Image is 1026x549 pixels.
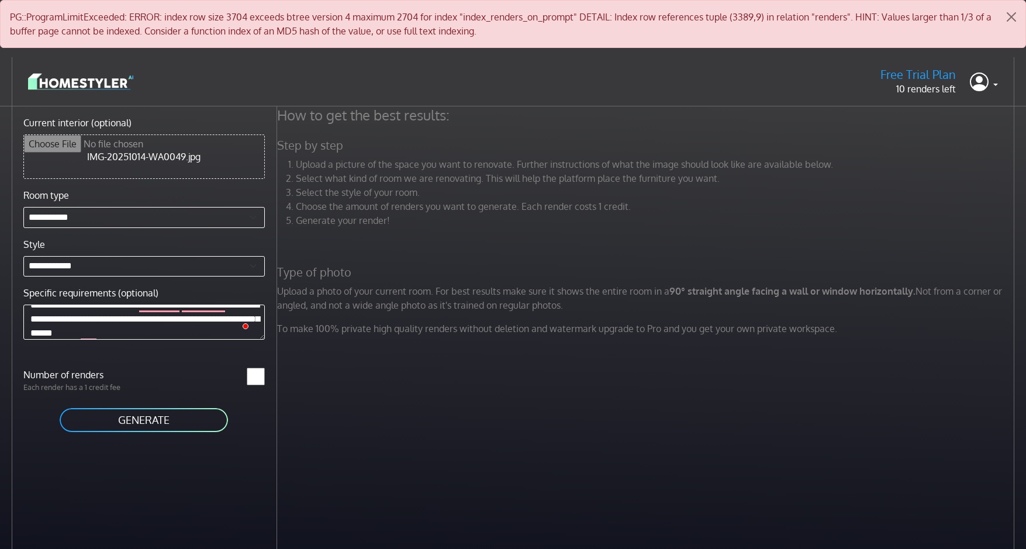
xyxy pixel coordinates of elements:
[28,71,133,92] img: logo-3de290ba35641baa71223ecac5eacb59cb85b4c7fdf211dc9aaecaaee71ea2f8.svg
[296,185,1017,199] li: Select the style of your room.
[270,322,1024,336] p: To make 100% private high quality renders without deletion and watermark upgrade to Pro and you g...
[296,199,1017,213] li: Choose the amount of renders you want to generate. Each render costs 1 credit.
[270,138,1024,153] h5: Step by step
[23,305,265,340] textarea: To enrich screen reader interactions, please activate Accessibility in Grammarly extension settings
[997,1,1025,33] button: Close
[23,116,132,130] label: Current interior (optional)
[58,407,229,433] button: GENERATE
[23,237,45,251] label: Style
[296,157,1017,171] li: Upload a picture of the space you want to renovate. Further instructions of what the image should...
[880,82,956,96] p: 10 renders left
[669,285,916,297] strong: 90° straight angle facing a wall or window horizontally.
[880,67,956,82] h5: Free Trial Plan
[296,213,1017,227] li: Generate your render!
[270,265,1024,279] h5: Type of photo
[296,171,1017,185] li: Select what kind of room we are renovating. This will help the platform place the furniture you w...
[270,284,1024,312] p: Upload a photo of your current room. For best results make sure it shows the entire room in a Not...
[23,286,158,300] label: Specific requirements (optional)
[23,188,69,202] label: Room type
[270,106,1024,124] h4: How to get the best results:
[16,382,144,393] p: Each render has a 1 credit fee
[16,368,144,382] label: Number of renders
